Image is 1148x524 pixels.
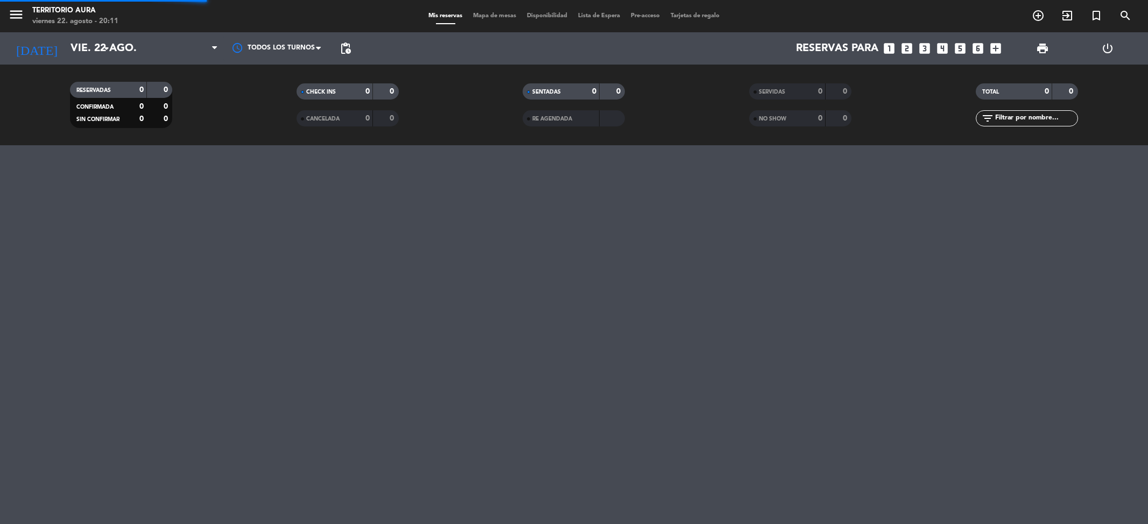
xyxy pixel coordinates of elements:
[390,88,396,95] strong: 0
[1045,88,1049,95] strong: 0
[900,41,914,55] i: looks_two
[953,41,967,55] i: looks_5
[616,88,623,95] strong: 0
[994,112,1077,124] input: Filtrar por nombre...
[1075,32,1140,65] div: LOG OUT
[32,5,118,16] div: TERRITORIO AURA
[306,116,340,122] span: CANCELADA
[759,116,786,122] span: NO SHOW
[1101,42,1114,55] i: power_settings_new
[971,41,985,55] i: looks_6
[76,104,114,110] span: CONFIRMADA
[573,13,625,19] span: Lista de Espera
[989,41,1003,55] i: add_box
[759,89,785,95] span: SERVIDAS
[164,103,170,110] strong: 0
[918,41,932,55] i: looks_3
[32,16,118,27] div: viernes 22. agosto - 20:11
[365,88,370,95] strong: 0
[306,89,336,95] span: CHECK INS
[8,6,24,26] button: menu
[818,115,822,122] strong: 0
[532,116,572,122] span: RE AGENDADA
[665,13,725,19] span: Tarjetas de regalo
[339,42,352,55] span: pending_actions
[843,115,849,122] strong: 0
[8,6,24,23] i: menu
[1032,9,1045,22] i: add_circle_outline
[1061,9,1074,22] i: exit_to_app
[8,37,65,60] i: [DATE]
[796,42,878,55] span: Reservas para
[625,13,665,19] span: Pre-acceso
[76,117,119,122] span: SIN CONFIRMAR
[592,88,596,95] strong: 0
[843,88,849,95] strong: 0
[100,42,113,55] i: arrow_drop_down
[1069,88,1075,95] strong: 0
[935,41,949,55] i: looks_4
[982,89,999,95] span: TOTAL
[1036,42,1049,55] span: print
[1090,9,1103,22] i: turned_in_not
[1119,9,1132,22] i: search
[76,88,111,93] span: RESERVADAS
[164,115,170,123] strong: 0
[468,13,522,19] span: Mapa de mesas
[139,115,144,123] strong: 0
[818,88,822,95] strong: 0
[981,112,994,125] i: filter_list
[423,13,468,19] span: Mis reservas
[390,115,396,122] strong: 0
[882,41,896,55] i: looks_one
[365,115,370,122] strong: 0
[139,86,144,94] strong: 0
[139,103,144,110] strong: 0
[164,86,170,94] strong: 0
[532,89,561,95] span: SENTADAS
[522,13,573,19] span: Disponibilidad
